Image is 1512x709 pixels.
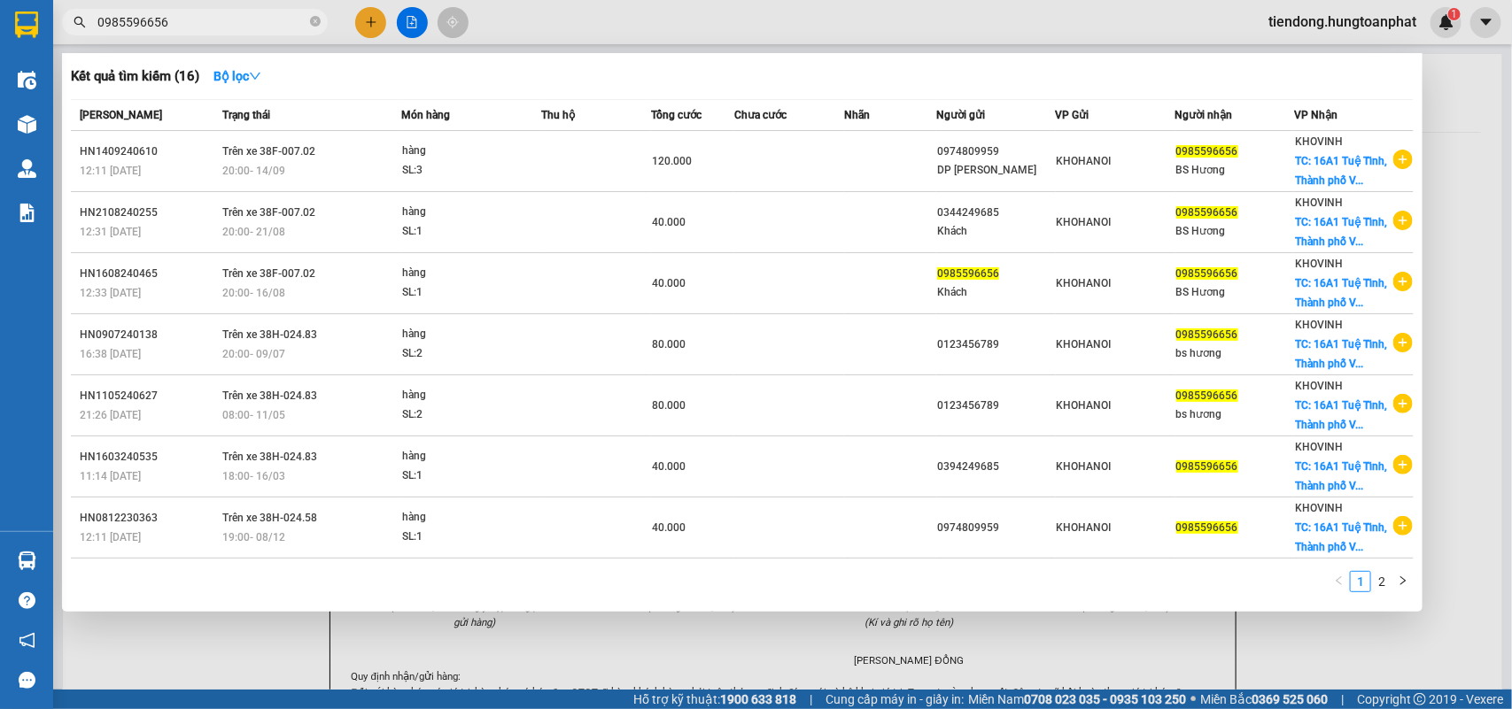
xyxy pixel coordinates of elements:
[80,509,217,528] div: HN0812230363
[1392,571,1414,592] button: right
[937,267,999,280] span: 0985596656
[18,204,36,222] img: solution-icon
[1398,575,1408,586] span: right
[213,69,261,83] strong: Bộ lọc
[1056,109,1089,121] span: VP Gửi
[652,521,686,534] span: 40.000
[1295,380,1343,392] span: KHOVINH
[1057,399,1112,412] span: KHOHANOI
[80,226,141,238] span: 12:31 [DATE]
[1057,460,1112,473] span: KHOHANOI
[541,109,575,121] span: Thu hộ
[402,344,535,364] div: SL: 2
[1176,161,1294,180] div: BS Hương
[18,71,36,89] img: warehouse-icon
[1393,455,1413,474] span: plus-circle
[937,204,1055,222] div: 0344249685
[1295,197,1343,209] span: KHOVINH
[1176,328,1238,341] span: 0985596656
[222,328,317,341] span: Trên xe 38H-024.83
[1329,571,1350,592] button: left
[167,113,332,135] b: Gửi khách hàng
[80,204,217,222] div: HN2108240255
[1372,572,1392,591] a: 2
[80,387,217,405] div: HN1105240627
[1294,109,1338,121] span: VP Nhận
[402,222,535,242] div: SL: 1
[222,389,317,402] span: Trên xe 38H-024.83
[1295,338,1387,370] span: TC: 16A1 Tuệ Tĩnh, Thành phố V...
[19,632,35,649] span: notification
[1393,516,1413,536] span: plus-circle
[402,264,535,283] div: hàng
[1295,135,1343,148] span: KHOVINH
[80,409,141,421] span: 21:26 [DATE]
[937,222,1055,241] div: Khách
[1295,399,1387,431] span: TC: 16A1 Tuệ Tĩnh, Thành phố V...
[1057,277,1112,289] span: KHOHANOI
[1057,338,1112,351] span: KHOHANOI
[80,143,217,161] div: HN1409240610
[74,16,86,28] span: search
[1295,502,1343,514] span: KHOVINH
[1329,571,1350,592] li: Previous Page
[1176,405,1294,424] div: bs hương
[98,88,402,110] li: Hotline: 0932685789
[22,22,111,111] img: logo.jpg
[402,283,535,303] div: SL: 1
[310,14,321,31] span: close-circle
[1371,571,1392,592] li: 2
[652,216,686,228] span: 40.000
[936,109,985,121] span: Người gửi
[19,592,35,609] span: question-circle
[1350,571,1371,592] li: 1
[222,287,285,299] span: 20:00 - 16/08
[652,338,686,351] span: 80.000
[1393,333,1413,352] span: plus-circle
[1176,267,1238,280] span: 0985596656
[80,265,217,283] div: HN1608240465
[937,458,1055,476] div: 0394249685
[249,70,261,82] span: down
[402,325,535,344] div: hàng
[80,165,141,177] span: 12:11 [DATE]
[222,226,285,238] span: 20:00 - 21/08
[98,43,402,88] li: 115 Hà Huy Tập, thị trấn [GEOGRAPHIC_DATA], [GEOGRAPHIC_DATA]
[652,460,686,473] span: 40.000
[1393,272,1413,291] span: plus-circle
[1351,572,1370,591] a: 1
[80,109,162,121] span: [PERSON_NAME]
[1392,571,1414,592] li: Next Page
[165,20,334,42] b: Hưng Toàn Phát
[18,551,36,570] img: warehouse-icon
[652,399,686,412] span: 80.000
[80,470,141,482] span: 11:14 [DATE]
[80,531,141,543] span: 12:11 [DATE]
[1176,460,1238,473] span: 0985596656
[97,12,306,32] input: Tìm tên, số ĐT hoặc mã đơn
[1176,389,1238,402] span: 0985596656
[80,448,217,466] div: HN1603240535
[402,203,535,222] div: hàng
[1176,344,1294,363] div: bs hương
[937,397,1055,415] div: 0123456789
[402,142,535,161] div: hàng
[18,159,36,178] img: warehouse-icon
[1176,206,1238,219] span: 0985596656
[651,109,702,121] span: Tổng cước
[80,287,141,299] span: 12:33 [DATE]
[1295,441,1343,453] span: KHOVINH
[402,447,535,466] div: hàng
[199,62,275,90] button: Bộ lọcdown
[1176,521,1238,534] span: 0985596656
[1393,211,1413,230] span: plus-circle
[222,409,285,421] span: 08:00 - 11/05
[652,155,692,167] span: 120.000
[1176,222,1294,241] div: BS Hương
[937,143,1055,161] div: 0974809959
[222,348,285,360] span: 20:00 - 09/07
[222,470,285,482] span: 18:00 - 16/03
[80,348,141,360] span: 16:38 [DATE]
[222,206,315,219] span: Trên xe 38F-007.02
[1057,521,1112,534] span: KHOHANOI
